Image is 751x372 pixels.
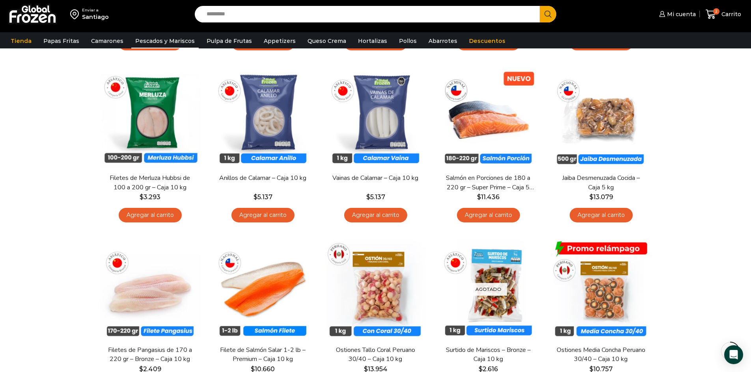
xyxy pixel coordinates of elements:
[304,33,350,48] a: Queso Crema
[140,193,143,201] span: $
[589,193,593,201] span: $
[231,208,294,222] a: Agregar al carrito: “Anillos de Calamar - Caja 10 kg”
[39,33,83,48] a: Papas Fritas
[704,5,743,24] a: 2 Carrito
[443,346,533,364] a: Surtido de Mariscos – Bronze – Caja 10 kg
[555,346,646,364] a: Ostiones Media Concha Peruano 30/40 – Caja 10 kg
[425,33,461,48] a: Abarrotes
[366,193,385,201] bdi: 5.137
[104,174,195,192] a: Filetes de Merluza Hubbsi de 100 a 200 gr – Caja 10 kg
[540,6,556,22] button: Search button
[570,208,633,222] a: Agregar al carrito: “Jaiba Desmenuzada Cocida - Caja 5 kg”
[344,208,407,222] a: Agregar al carrito: “Vainas de Calamar - Caja 10 kg”
[724,345,743,364] div: Open Intercom Messenger
[713,8,719,15] span: 2
[366,193,370,201] span: $
[203,33,256,48] a: Pulpa de Frutas
[470,283,507,296] p: Agotado
[465,33,509,48] a: Descuentos
[657,6,696,22] a: Mi cuenta
[589,193,613,201] bdi: 13.079
[354,33,391,48] a: Hortalizas
[477,193,481,201] span: $
[70,7,82,21] img: address-field-icon.svg
[131,33,199,48] a: Pescados y Mariscos
[87,33,127,48] a: Camarones
[82,13,109,21] div: Santiago
[330,346,421,364] a: Ostiones Tallo Coral Peruano 30/40 – Caja 10 kg
[555,174,646,192] a: Jaiba Desmenuzada Cocida – Caja 5 kg
[140,193,160,201] bdi: 3.293
[217,346,308,364] a: Filete de Salmón Salar 1-2 lb – Premium – Caja 10 kg
[665,10,696,18] span: Mi cuenta
[119,208,182,222] a: Agregar al carrito: “Filetes de Merluza Hubbsi de 100 a 200 gr – Caja 10 kg”
[719,10,741,18] span: Carrito
[104,346,195,364] a: Filetes de Pangasius de 170 a 220 gr – Bronze – Caja 10 kg
[330,174,421,183] a: Vainas de Calamar – Caja 10 kg
[395,33,421,48] a: Pollos
[260,33,300,48] a: Appetizers
[82,7,109,13] div: Enviar a
[217,174,308,183] a: Anillos de Calamar – Caja 10 kg
[457,208,520,222] a: Agregar al carrito: “Salmón en Porciones de 180 a 220 gr - Super Prime - Caja 5 kg”
[253,193,257,201] span: $
[443,174,533,192] a: Salmón en Porciones de 180 a 220 gr – Super Prime – Caja 5 kg
[7,33,35,48] a: Tienda
[253,193,272,201] bdi: 5.137
[477,193,499,201] bdi: 11.436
